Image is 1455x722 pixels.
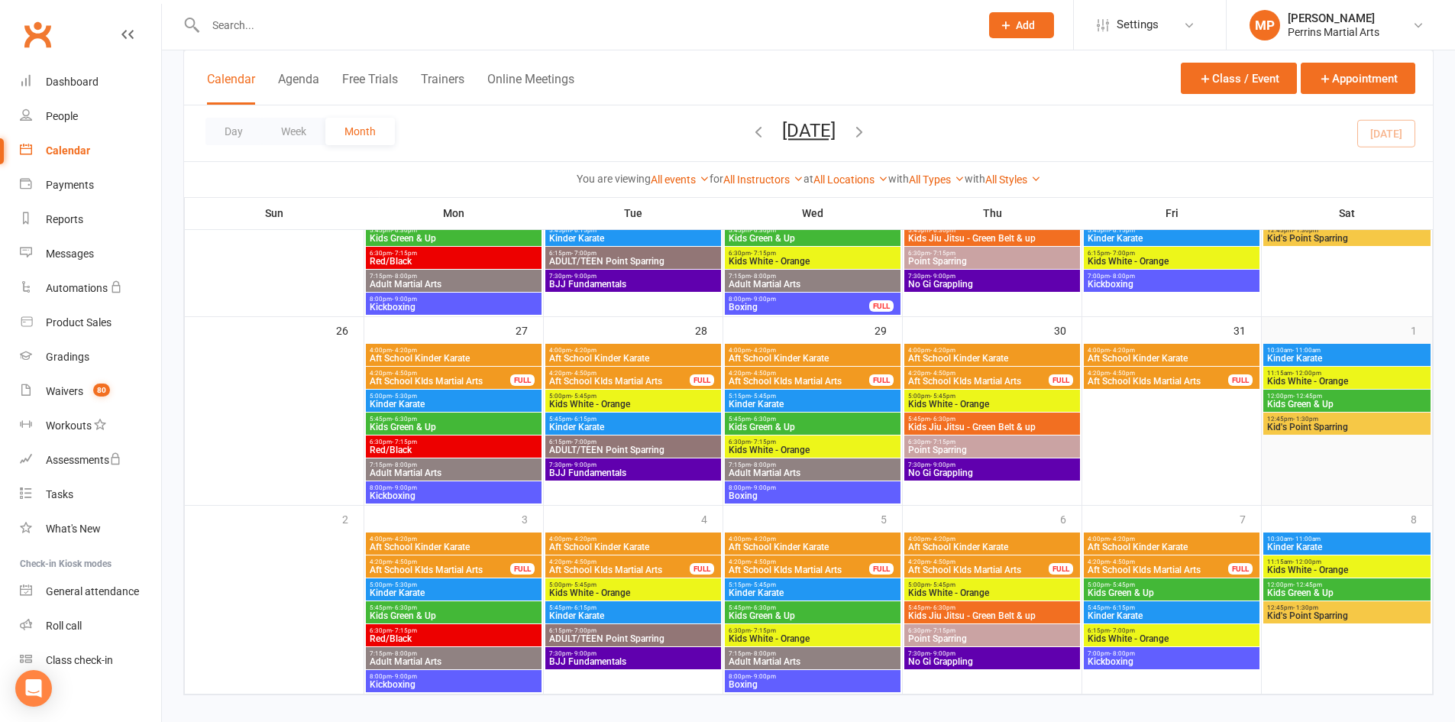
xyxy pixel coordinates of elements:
[369,273,538,280] span: 7:15pm
[710,173,723,185] strong: for
[1266,423,1428,432] span: Kid's Point Sparring
[46,248,94,260] div: Messages
[728,542,897,552] span: Aft School Kinder Karate
[869,300,894,312] div: FULL
[1110,250,1135,257] span: - 7:00pm
[728,581,897,588] span: 5:15pm
[369,491,538,500] span: Kickboxing
[1087,234,1256,243] span: Kinder Karate
[965,173,985,185] strong: with
[1087,558,1229,565] span: 4:20pm
[1060,506,1082,531] div: 6
[930,347,955,354] span: - 4:20pm
[369,303,538,312] span: Kickboxing
[571,536,597,542] span: - 4:20pm
[930,250,955,257] span: - 7:15pm
[20,340,161,374] a: Gradings
[728,393,897,400] span: 5:15pm
[751,484,776,491] span: - 9:00pm
[751,558,776,565] span: - 4:50pm
[46,76,99,88] div: Dashboard
[392,273,417,280] span: - 8:00pm
[369,257,538,266] span: Red/Black
[1082,197,1262,229] th: Fri
[1087,257,1256,266] span: Kids White - Orange
[1266,400,1428,409] span: Kids Green & Up
[548,227,718,234] span: 5:45pm
[1266,234,1428,243] span: Kid's Point Sparring
[1016,19,1035,31] span: Add
[544,197,723,229] th: Tue
[46,213,83,225] div: Reports
[930,370,955,377] span: - 4:50pm
[751,581,776,588] span: - 5:45pm
[1087,354,1256,363] span: Aft School Kinder Karate
[1228,563,1253,575] div: FULL
[571,416,597,423] span: - 6:15pm
[907,250,1077,257] span: 6:30pm
[751,393,776,400] span: - 5:45pm
[1049,374,1073,386] div: FULL
[262,118,325,145] button: Week
[205,118,262,145] button: Day
[369,250,538,257] span: 6:30pm
[369,558,511,565] span: 4:20pm
[723,173,803,186] a: All Instructors
[522,506,543,531] div: 3
[548,423,718,432] span: Kinder Karate
[548,377,690,386] span: Aft School KIds Martial Arts
[1266,565,1428,575] span: Kids White - Orange
[1087,250,1256,257] span: 6:15pm
[728,370,870,377] span: 4:20pm
[46,282,108,294] div: Automations
[728,536,897,542] span: 4:00pm
[369,400,538,409] span: Kinder Karate
[907,234,1077,243] span: Kids Jiu Jitsu - Green Belt & up
[751,296,776,303] span: - 9:00pm
[930,461,955,468] span: - 9:00pm
[548,581,718,588] span: 5:00pm
[1228,374,1253,386] div: FULL
[907,461,1077,468] span: 7:30pm
[751,439,776,445] span: - 7:15pm
[728,303,870,312] span: Boxing
[907,354,1077,363] span: Aft School Kinder Karate
[46,385,83,397] div: Waivers
[1110,581,1135,588] span: - 5:45pm
[1293,393,1322,400] span: - 12:45pm
[728,439,897,445] span: 6:30pm
[20,609,161,643] a: Roll call
[907,468,1077,478] span: No Gi Grappling
[813,173,888,186] a: All Locations
[571,227,597,234] span: - 6:15pm
[46,654,113,666] div: Class check-in
[1411,317,1432,342] div: 1
[369,416,538,423] span: 5:45pm
[548,468,718,478] span: BJJ Fundamentals
[392,581,417,588] span: - 5:30pm
[342,506,364,531] div: 2
[392,250,417,257] span: - 7:15pm
[1266,536,1428,542] span: 10:30am
[369,296,538,303] span: 8:00pm
[751,461,776,468] span: - 8:00pm
[1293,416,1318,423] span: - 1:30pm
[651,173,710,186] a: All events
[907,536,1077,542] span: 4:00pm
[907,588,1077,597] span: Kids White - Orange
[907,273,1077,280] span: 7:30pm
[888,173,909,185] strong: with
[369,227,538,234] span: 5:45pm
[571,558,597,565] span: - 4:50pm
[1288,11,1379,25] div: [PERSON_NAME]
[548,558,690,565] span: 4:20pm
[728,461,897,468] span: 7:15pm
[364,197,544,229] th: Mon
[369,581,538,588] span: 5:00pm
[751,227,776,234] span: - 6:30pm
[1110,536,1135,542] span: - 4:20pm
[571,581,597,588] span: - 5:45pm
[93,384,110,397] span: 80
[930,227,955,234] span: - 6:30pm
[728,273,897,280] span: 7:15pm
